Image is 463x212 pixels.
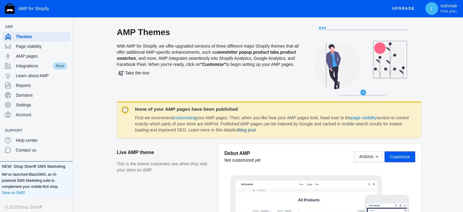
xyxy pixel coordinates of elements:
a: IntegrationsNew [2,61,70,71]
h5: Debut AMP [224,150,261,156]
a: reshmab [7,3,80,9]
a: blog post [239,128,256,132]
p: reshmab [440,3,457,14]
span: All Products [32,50,89,61]
a: Settings [2,100,70,110]
p: This is the theme customers see when they visit your store on AMP. [117,161,212,173]
a: AMP pages [2,51,70,61]
a: Learn about AMP [2,71,70,81]
span: Customize [390,154,410,159]
span: Integrations [16,63,52,69]
span: All Products [63,24,88,35]
span: › [59,24,62,35]
b: product tabs [253,50,279,55]
span: Learn about AMP [16,73,68,79]
button: Actions [354,151,383,162]
iframe: Drift Widget Chat Controller [433,181,456,205]
label: Filter by [7,75,55,81]
h2: Live AMP theme [117,144,212,161]
span: › [16,29,19,39]
button: Add a sales channel [62,26,72,28]
span: Themes [16,34,68,40]
a: Contact us [2,145,70,155]
span: Page visibility [16,43,68,49]
a: Page visibility [2,41,70,51]
dd: First we recommend your AMP pages. Then, when you like how your AMP pages look, head over to the ... [135,115,410,133]
span: 21 products [359,88,381,92]
div: Not customized yet [224,157,261,163]
span: Free plan [440,9,457,14]
a: customizing [174,115,196,120]
a: Domains [2,90,70,100]
span: Go to full site [7,192,107,200]
div: © 2025 [5,204,68,210]
img: Shop Sheriff Logo [5,3,15,14]
span: Home [187,9,199,15]
span: Catalog [209,9,225,15]
a: Reports [2,81,70,90]
a: Themes [2,32,70,41]
div: With AMP for Shopify, we offer upgraded versions of three different major Shopify themes that all... [117,27,300,102]
a: Home [48,24,60,35]
span: All Products [20,29,45,39]
span: Actions [359,154,373,159]
span: Settings [16,102,68,108]
span: r [429,5,435,12]
a: page visibility [351,115,376,120]
input: Search [2,15,120,26]
label: Sort by [67,75,116,81]
b: newsletter popup [217,50,252,55]
a: Shop Sheriff [19,204,42,210]
span: Upgrade [392,3,415,14]
span: AMP for Shopify [18,6,49,11]
button: Take the tour [117,67,151,78]
dt: None of your AMP pages have been published [135,106,410,112]
label: Sort by [122,88,138,93]
span: Blog [235,9,244,15]
b: "Customize" [200,62,226,67]
span: Domains [16,92,68,98]
a: Blog [232,8,247,16]
span: Reports [16,82,68,88]
a: Save on SMS! [2,190,25,196]
button: Customize [384,151,415,162]
label: Filter by [50,88,68,93]
span: New [52,62,68,70]
span: Account [16,112,68,118]
button: Add a sales channel [62,129,72,132]
span: All Products [184,52,247,64]
a: reshmab [17,8,116,16]
a: Home [184,8,202,16]
a: Catalog [206,8,228,16]
span: Support [5,128,62,134]
span: Contact us [16,147,68,153]
span: AMP pages [16,53,68,59]
h2: AMP Themes [117,27,300,38]
a: submit search [110,15,117,26]
span: Help center [16,137,68,143]
span: AMP [5,24,62,30]
a: Home [5,28,17,40]
span: 21 products [7,99,27,104]
span: Take the tour [118,70,150,75]
a: Account [2,110,70,120]
button: Upgrade [388,3,420,14]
